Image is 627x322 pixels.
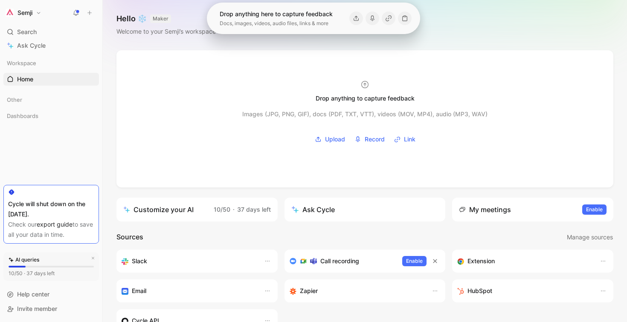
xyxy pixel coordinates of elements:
span: Manage sources [567,232,613,242]
div: Invite member [3,302,99,315]
div: Forward emails to your feedback inbox [122,286,255,296]
span: Search [17,27,37,37]
div: Welcome to your Semji’s workspace [116,26,216,37]
h1: Hello ❄️ [116,14,216,24]
div: Other [3,93,99,106]
div: My meetings [459,204,511,215]
h3: Call recording [320,256,359,266]
div: Record & transcribe meetings from Zoom, Meet & Teams. [290,256,396,266]
div: Check our to save all your data in time. [8,219,94,240]
div: Dashboards [3,109,99,125]
span: · [233,206,235,213]
h3: Slack [132,256,147,266]
span: Help center [17,290,49,298]
span: Home [17,75,33,83]
button: Ask Cycle [284,198,446,221]
button: MAKER [150,14,171,23]
span: Workspace [7,59,36,67]
a: Customize your AI10/50·37 days left [116,198,278,221]
div: Capture feedback from anywhere on the web [457,256,591,266]
div: 10/50 · 37 days left [9,269,55,278]
div: Cycle will shut down on the [DATE]. [8,199,94,219]
h2: Sources [116,232,143,243]
span: 37 days left [237,206,271,213]
h3: Email [132,286,146,296]
span: Enable [406,257,423,265]
div: Ask Cycle [291,204,335,215]
span: Dashboards [7,112,38,120]
div: Search [3,26,99,38]
button: Enable [582,204,607,215]
button: Enable [402,256,427,266]
span: Other [7,95,22,104]
button: Upload [312,133,348,146]
div: AI queries [9,256,39,264]
span: Record [365,134,385,144]
span: 10/50 [214,206,230,213]
a: Ask Cycle [3,39,99,52]
h3: Zapier [300,286,318,296]
h3: HubSpot [467,286,492,296]
button: Manage sources [566,232,613,243]
a: export guide [37,221,73,228]
button: Record [351,133,388,146]
div: Dashboards [3,109,99,122]
div: Sync your customers, send feedback and get updates in Slack [122,256,255,266]
button: Link [391,133,418,146]
span: Enable [586,205,603,214]
a: Home [3,73,99,86]
div: Other [3,93,99,109]
div: Help center [3,288,99,301]
span: Upload [325,134,345,144]
button: SemjiSemji [3,7,44,19]
div: Drop anything here to capture feedback [220,9,333,19]
div: Workspace [3,57,99,69]
div: Capture feedback from thousands of sources with Zapier (survey results, recordings, sheets, etc). [290,286,424,296]
div: Images (JPG, PNG, GIF), docs (PDF, TXT, VTT), videos (MOV, MP4), audio (MP3, WAV) [242,109,488,119]
div: Docs, images, videos, audio files, links & more [220,19,333,28]
span: Link [404,134,415,144]
span: Invite member [17,305,57,312]
div: Customize your AI [123,204,194,215]
span: Ask Cycle [17,40,46,51]
img: Semji [6,9,14,17]
div: Drop anything to capture feedback [316,93,415,103]
h3: Extension [467,256,495,266]
h1: Semji [17,9,32,17]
